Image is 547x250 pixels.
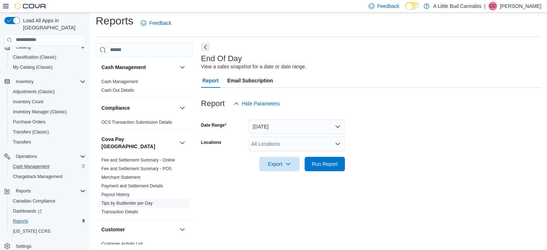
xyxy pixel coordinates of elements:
span: Reports [13,187,86,195]
button: Operations [1,151,88,162]
button: Export [259,157,300,171]
a: Inventory Manager (Classic) [10,108,70,116]
span: Classification (Classic) [10,53,86,62]
div: Cash Management [96,77,192,97]
a: Customer Activity List [101,241,143,246]
button: Catalog [1,42,88,52]
a: Classification (Classic) [10,53,59,62]
a: [US_STATE] CCRS [10,227,53,236]
span: My Catalog (Classic) [13,64,53,70]
button: Adjustments (Classic) [7,87,88,97]
button: Classification (Classic) [7,52,88,62]
span: Merchant Statement [101,174,140,180]
span: Reports [13,218,28,224]
span: Purchase Orders [10,118,86,126]
span: Customer Activity List [101,241,143,247]
button: Run Report [305,157,345,171]
a: Fee and Settlement Summary - Online [101,158,175,163]
span: CC [489,2,496,10]
span: Inventory [13,77,86,86]
button: Transfers [7,137,88,147]
a: Payment and Settlement Details [101,183,163,188]
span: [US_STATE] CCRS [13,228,50,234]
span: Catalog [16,44,31,50]
button: [US_STATE] CCRS [7,226,88,236]
span: Operations [16,154,37,159]
h3: Customer [101,226,125,233]
span: Inventory Count [10,97,86,106]
span: Feedback [149,19,171,27]
span: Cash Management [13,164,49,169]
span: Export [264,157,295,171]
h3: Report [201,99,225,108]
button: Cova Pay [GEOGRAPHIC_DATA] [101,136,177,150]
button: Canadian Compliance [7,196,88,206]
button: Customer [101,226,177,233]
button: Compliance [101,104,177,112]
span: Email Subscription [227,73,273,88]
button: Reports [7,216,88,226]
a: Transfers (Classic) [10,128,52,136]
span: Washington CCRS [10,227,86,236]
span: Cash Out Details [101,87,134,93]
button: Inventory Manager (Classic) [7,107,88,117]
span: Adjustments (Classic) [10,87,86,96]
a: OCS Transaction Submission Details [101,120,172,125]
span: Hide Parameters [242,100,280,107]
button: My Catalog (Classic) [7,62,88,72]
button: Inventory Count [7,97,88,107]
div: View a sales snapshot for a date or date range. [201,63,306,71]
button: Cash Management [7,162,88,172]
span: Feedback [377,3,399,10]
span: Inventory [16,79,33,85]
button: Inventory [1,77,88,87]
div: Carolyn Cook [488,2,497,10]
a: Transaction Details [101,209,138,214]
button: Hide Parameters [231,96,283,111]
a: Dashboards [10,207,45,215]
a: Payout History [101,192,129,197]
button: Cash Management [101,64,177,71]
span: Load All Apps in [GEOGRAPHIC_DATA] [20,17,86,31]
span: Classification (Classic) [13,54,56,60]
button: Inventory [13,77,36,86]
button: [DATE] [249,119,345,134]
button: Cova Pay [GEOGRAPHIC_DATA] [178,138,187,147]
button: Next [201,43,210,51]
a: Chargeback Management [10,172,65,181]
div: Compliance [96,118,192,129]
span: Report [202,73,219,88]
span: Purchase Orders [13,119,46,125]
p: | [484,2,486,10]
h3: Compliance [101,104,130,112]
span: Settings [16,244,31,249]
span: Dashboards [13,208,42,214]
button: Catalog [13,43,33,51]
span: Inventory Count [13,99,44,105]
span: Chargeback Management [13,174,63,179]
span: Inventory Manager (Classic) [10,108,86,116]
a: Fee and Settlement Summary - POS [101,166,172,171]
span: Transaction Details [101,209,138,215]
button: Reports [1,186,88,196]
a: Inventory Count [10,97,46,106]
a: Feedback [138,16,174,30]
span: Payment and Settlement Details [101,183,163,189]
a: Adjustments (Classic) [10,87,58,96]
span: Inventory Manager (Classic) [13,109,67,115]
span: Canadian Compliance [13,198,55,204]
button: Reports [13,187,34,195]
label: Locations [201,140,222,145]
a: Reports [10,217,31,226]
a: Transfers [10,138,34,146]
span: Canadian Compliance [10,197,86,205]
button: Chargeback Management [7,172,88,182]
a: Merchant Statement [101,175,140,180]
a: Cash Management [101,79,138,84]
span: Reports [10,217,86,226]
p: [PERSON_NAME] [500,2,541,10]
span: Chargeback Management [10,172,86,181]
